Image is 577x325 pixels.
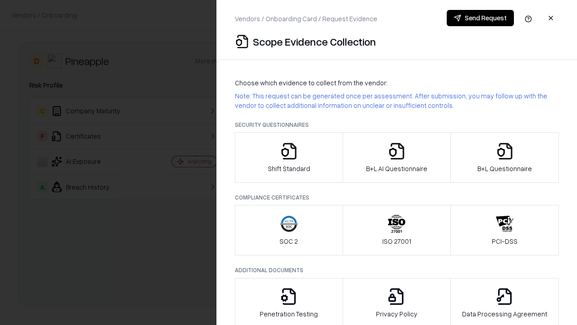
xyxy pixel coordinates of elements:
p: Penetration Testing [260,309,318,319]
p: Data Processing Agreement [462,309,547,319]
p: Note: This request can be generated once per assessment. After submission, you may follow up with... [235,91,559,110]
p: B+L Questionnaire [477,164,532,173]
button: ISO 27001 [343,205,451,255]
p: Privacy Policy [376,309,417,319]
p: Security Questionnaires [235,121,559,129]
p: Compliance Certificates [235,194,559,201]
p: Choose which evidence to collect from the vendor: [235,78,559,88]
button: PCI-DSS [450,205,559,255]
p: B+L AI Questionnaire [366,164,427,173]
button: B+L AI Questionnaire [343,132,451,183]
p: Shift Standard [268,164,310,173]
p: Additional Documents [235,266,559,274]
p: Scope Evidence Collection [253,34,376,49]
button: B+L Questionnaire [450,132,559,183]
button: Send Request [447,10,514,26]
button: SOC 2 [235,205,343,255]
p: PCI-DSS [492,237,517,246]
p: ISO 27001 [382,237,411,246]
button: Shift Standard [235,132,343,183]
p: SOC 2 [279,237,298,246]
p: Vendors / Onboarding Card / Request Evidence [235,14,377,23]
